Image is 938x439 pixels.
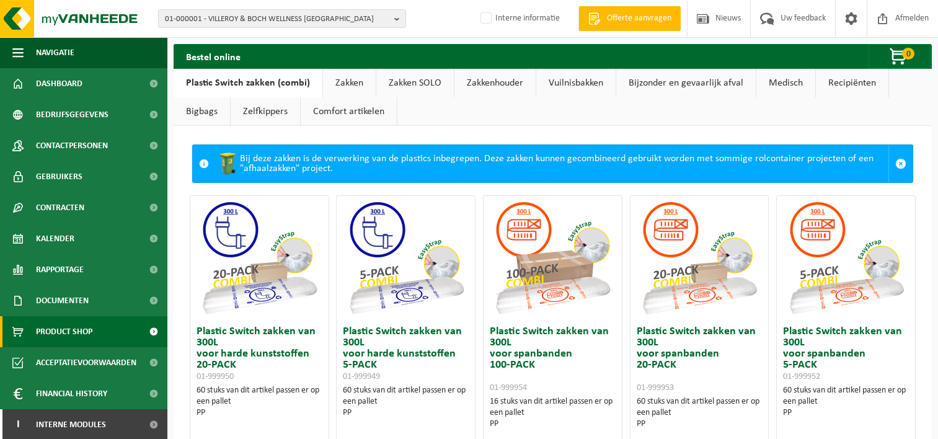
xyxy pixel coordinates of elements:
div: Bij deze zakken is de verwerking van de plastics inbegrepen. Deze zakken kunnen gecombineerd gebr... [215,145,888,182]
h3: Plastic Switch zakken van 300L voor spanbanden 20-PACK [637,326,763,393]
span: 01-000001 - VILLEROY & BOCH WELLNESS [GEOGRAPHIC_DATA] [165,10,389,29]
h3: Plastic Switch zakken van 300L voor spanbanden 100-PACK [490,326,616,393]
a: Zakken [323,69,376,97]
span: Product Shop [36,316,92,347]
img: 01-999950 [197,196,321,320]
span: 01-999953 [637,383,674,392]
div: 16 stuks van dit artikel passen er op een pallet [490,396,616,430]
h2: Bestel online [174,44,253,68]
span: Contactpersonen [36,130,108,161]
span: Rapportage [36,254,84,285]
span: Gebruikers [36,161,82,192]
div: 60 stuks van dit artikel passen er op een pallet [343,385,469,419]
span: Bedrijfsgegevens [36,99,108,130]
label: Interne informatie [478,9,560,28]
a: Offerte aanvragen [578,6,681,31]
img: 01-999953 [637,196,761,320]
span: 01-999954 [490,383,527,392]
span: 01-999952 [783,372,820,381]
span: Contracten [36,192,84,223]
h3: Plastic Switch zakken van 300L voor spanbanden 5-PACK [783,326,909,382]
a: Medisch [756,69,815,97]
span: 01-999949 [343,372,380,381]
div: 60 stuks van dit artikel passen er op een pallet [637,396,763,430]
div: PP [637,419,763,430]
div: PP [490,419,616,430]
img: 01-999949 [344,196,468,320]
a: Recipiënten [816,69,888,97]
div: PP [197,407,322,419]
a: Comfort artikelen [301,97,397,126]
span: 01-999950 [197,372,234,381]
button: 01-000001 - VILLEROY & BOCH WELLNESS [GEOGRAPHIC_DATA] [158,9,406,28]
div: 60 stuks van dit artikel passen er op een pallet [783,385,909,419]
a: Bijzonder en gevaarlijk afval [616,69,756,97]
img: WB-0240-HPE-GN-50.png [215,151,240,176]
a: Zakken SOLO [376,69,454,97]
h3: Plastic Switch zakken van 300L voor harde kunststoffen 20-PACK [197,326,322,382]
a: Plastic Switch zakken (combi) [174,69,322,97]
span: Navigatie [36,37,74,68]
a: Zelfkippers [231,97,300,126]
span: Dashboard [36,68,82,99]
img: 01-999954 [490,196,614,320]
a: Bigbags [174,97,230,126]
span: Acceptatievoorwaarden [36,347,136,378]
span: Offerte aanvragen [604,12,675,25]
a: Sluit melding [888,145,913,182]
div: 60 stuks van dit artikel passen er op een pallet [197,385,322,419]
span: Financial History [36,378,107,409]
a: Vuilnisbakken [536,69,616,97]
span: Kalender [36,223,74,254]
button: 0 [869,44,931,69]
div: PP [783,407,909,419]
img: 01-999952 [784,196,908,320]
h3: Plastic Switch zakken van 300L voor harde kunststoffen 5-PACK [343,326,469,382]
span: 0 [902,48,914,60]
div: PP [343,407,469,419]
a: Zakkenhouder [454,69,536,97]
span: Documenten [36,285,89,316]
